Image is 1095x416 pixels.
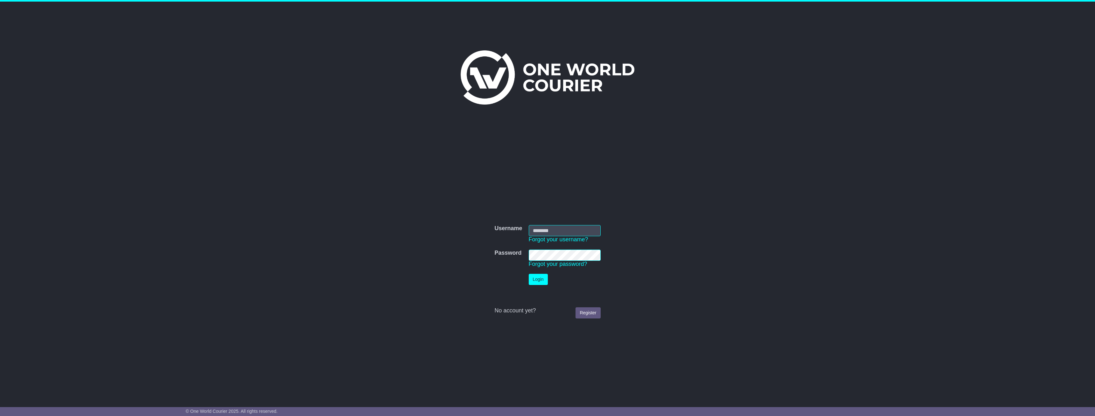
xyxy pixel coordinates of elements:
a: Register [576,307,600,318]
img: One World [461,50,634,105]
a: Forgot your password? [529,261,587,267]
span: © One World Courier 2025. All rights reserved. [186,409,278,414]
div: No account yet? [494,307,600,314]
button: Login [529,274,548,285]
a: Forgot your username? [529,236,588,243]
label: Password [494,250,521,257]
label: Username [494,225,522,232]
